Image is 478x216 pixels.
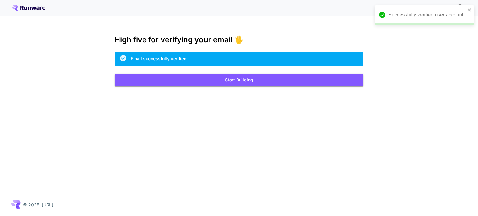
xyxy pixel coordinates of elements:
button: In order to qualify for free credit, you need to sign up with a business email address and click ... [454,1,466,14]
button: Start Building [115,74,363,86]
div: Email successfully verified. [131,55,188,62]
button: close [467,7,472,12]
div: Successfully verified user account. [388,11,466,19]
h3: High five for verifying your email 🖐️ [115,35,363,44]
p: © 2025, [URL] [23,201,53,208]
